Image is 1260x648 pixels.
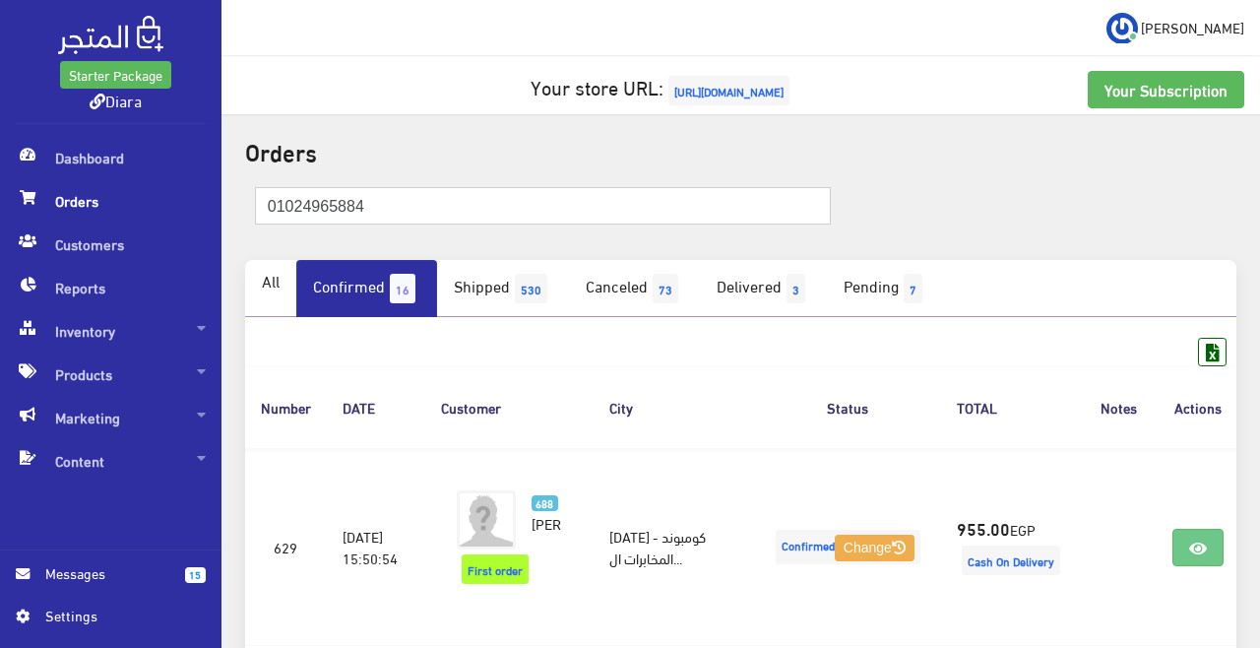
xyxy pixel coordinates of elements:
span: Confirmed [776,530,920,564]
span: Settings [45,605,189,626]
th: Number [245,366,327,448]
a: 688 [PERSON_NAME] [532,490,562,534]
span: Content [16,439,206,483]
span: 73 [653,274,678,303]
input: Search ( Order NO., Phone Number, Name, E-mail )... [255,187,831,225]
a: Your store URL:[URL][DOMAIN_NAME] [531,68,794,104]
span: 3 [787,274,805,303]
span: 688 [532,495,558,512]
th: City [594,366,755,448]
a: Your Subscription [1088,71,1244,108]
span: Customers [16,223,206,266]
span: Inventory [16,309,206,353]
th: Actions [1157,366,1239,448]
span: Messages [45,562,169,584]
span: Cash On Delivery [962,546,1060,575]
h2: Orders [245,138,1236,163]
a: Settings [16,605,206,636]
a: Diara [90,86,142,114]
a: Canceled73 [569,260,700,317]
td: EGP [941,449,1081,646]
strong: 955.00 [957,515,1010,541]
span: [PERSON_NAME] [532,509,637,537]
th: Status [755,366,941,448]
th: TOTAL [941,366,1081,448]
span: Dashboard [16,136,206,179]
span: Orders [16,179,206,223]
td: 629 [245,449,327,646]
th: DATE [327,366,425,448]
a: Pending7 [827,260,944,317]
iframe: Drift Widget Chat Controller [1162,513,1236,588]
span: First order [462,554,529,584]
img: ... [1106,13,1138,44]
span: 16 [390,274,415,303]
a: 15 Messages [16,562,206,605]
td: [DATE] - كومبوند المخابرات ال... [594,449,755,646]
span: Reports [16,266,206,309]
span: 530 [515,274,547,303]
img: . [58,16,163,54]
span: Products [16,353,206,396]
span: 7 [904,274,922,303]
span: Marketing [16,396,206,439]
a: Delivered3 [700,260,827,317]
a: All [245,260,296,301]
a: Confirmed16 [296,260,437,317]
th: Notes [1081,366,1157,448]
span: 15 [185,567,206,583]
a: Shipped530 [437,260,569,317]
a: ... [PERSON_NAME] [1106,12,1244,43]
img: avatar.png [457,490,516,550]
span: [URL][DOMAIN_NAME] [668,76,789,105]
td: [DATE] 15:50:54 [327,449,425,646]
th: Customer [425,366,594,448]
span: [PERSON_NAME] [1141,15,1244,39]
a: Starter Package [60,61,171,89]
button: Change [835,535,914,562]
